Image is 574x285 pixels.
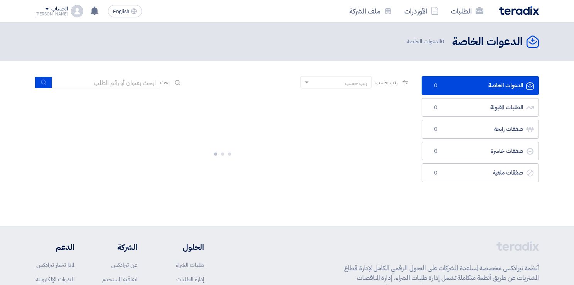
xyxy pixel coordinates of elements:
[452,34,523,49] h2: الدعوات الخاصة
[422,98,539,117] a: الطلبات المقبولة0
[407,37,446,46] span: الدعوات الخاصة
[176,275,204,283] a: إدارة الطلبات
[422,142,539,161] a: صفقات خاسرة0
[431,148,441,155] span: 0
[35,241,74,253] li: الدعم
[108,5,142,17] button: English
[431,126,441,133] span: 0
[36,261,74,269] a: لماذا تختار تيرادكس
[176,261,204,269] a: طلبات الشراء
[431,169,441,177] span: 0
[375,78,397,87] span: رتب حسب
[431,104,441,112] span: 0
[35,12,68,16] div: [PERSON_NAME]
[102,275,137,283] a: اتفاقية المستخدم
[445,2,490,20] a: الطلبات
[35,275,74,283] a: الندوات الإلكترونية
[441,37,444,46] span: 0
[343,2,398,20] a: ملف الشركة
[422,120,539,139] a: صفقات رابحة0
[52,77,160,88] input: ابحث بعنوان أو رقم الطلب
[431,82,441,90] span: 0
[97,241,137,253] li: الشركة
[422,76,539,95] a: الدعوات الخاصة0
[160,78,170,87] span: بحث
[422,163,539,182] a: صفقات ملغية0
[111,261,137,269] a: عن تيرادكس
[51,6,68,12] div: الحساب
[160,241,204,253] li: الحلول
[398,2,445,20] a: الأوردرات
[345,79,367,87] div: رتب حسب
[71,5,83,17] img: profile_test.png
[499,6,539,15] img: Teradix logo
[113,9,129,14] span: English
